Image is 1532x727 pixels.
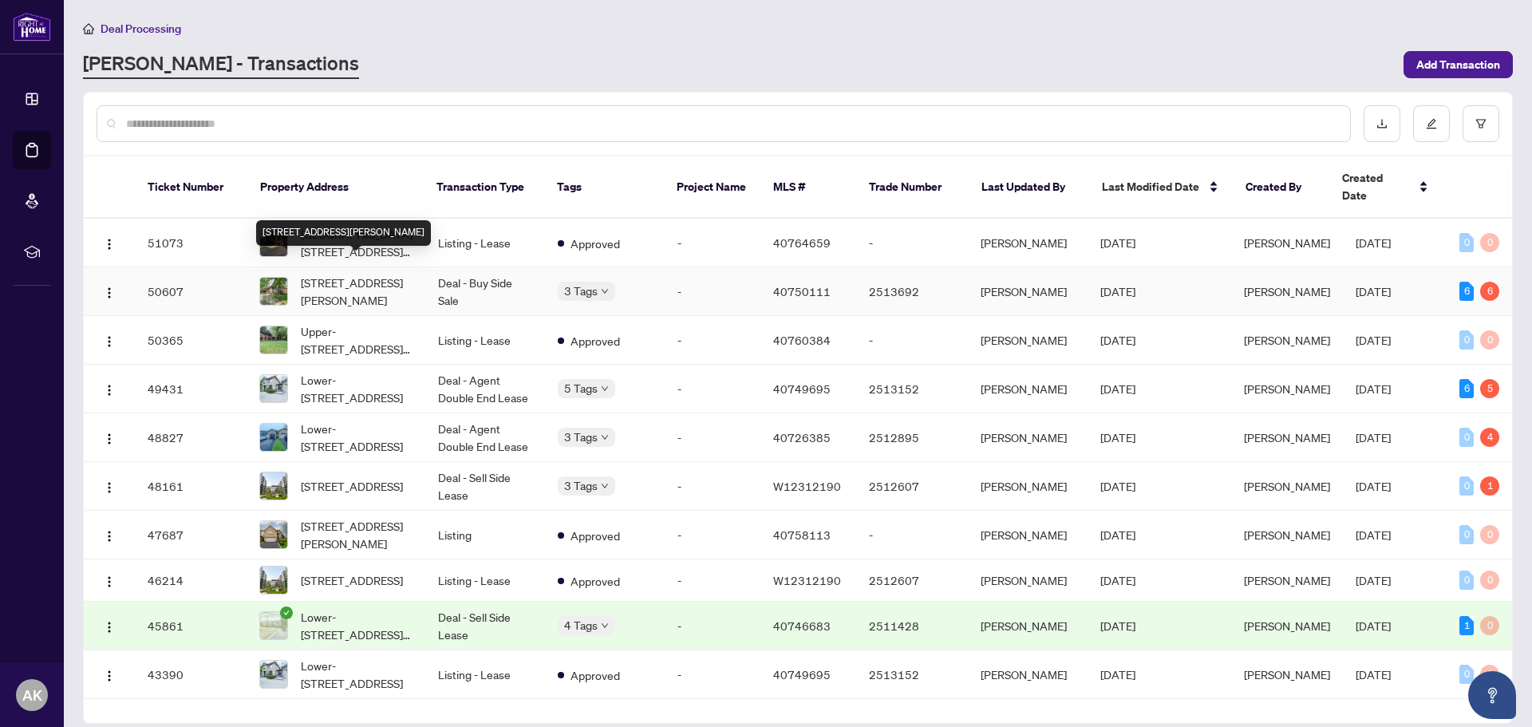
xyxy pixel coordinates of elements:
th: Property Address [247,156,424,219]
button: Logo [97,473,122,499]
span: [DATE] [1100,573,1135,587]
td: Deal - Sell Side Lease [425,602,545,650]
button: Logo [97,327,122,353]
td: [PERSON_NAME] [968,365,1088,413]
span: 3 Tags [564,282,598,300]
div: 0 [1459,330,1474,350]
td: - [856,511,968,559]
div: 0 [1480,330,1499,350]
span: Upper-[STREET_ADDRESS][PERSON_NAME] [301,322,413,358]
span: filter [1475,118,1487,129]
td: Listing - Lease [425,219,545,267]
td: - [665,559,760,602]
button: filter [1463,105,1499,142]
span: 5 Tags [564,379,598,397]
td: [PERSON_NAME] [968,267,1088,316]
img: thumbnail-img [260,612,287,639]
span: Approved [571,666,620,684]
span: Approved [571,527,620,544]
span: [PERSON_NAME] [1244,235,1330,250]
img: Logo [103,530,116,543]
td: 2511428 [856,602,968,650]
span: 40749695 [773,381,831,396]
span: 40726385 [773,430,831,444]
span: [STREET_ADDRESS] [301,477,403,495]
span: [DATE] [1100,235,1135,250]
span: Lower-[STREET_ADDRESS][PERSON_NAME] [301,608,413,643]
span: [PERSON_NAME] [1244,381,1330,396]
td: 47687 [135,511,247,559]
span: Lower-[STREET_ADDRESS] [301,371,413,406]
span: [DATE] [1356,333,1391,347]
button: Logo [97,662,122,687]
td: - [856,219,968,267]
td: 50365 [135,316,247,365]
div: 0 [1459,233,1474,252]
div: 6 [1480,282,1499,301]
td: Deal - Buy Side Sale [425,267,545,316]
button: Add Transaction [1404,51,1513,78]
td: 2512607 [856,559,968,602]
td: 2512895 [856,413,968,462]
td: Deal - Sell Side Lease [425,462,545,511]
td: 48161 [135,462,247,511]
td: 51073 [135,219,247,267]
td: - [665,511,760,559]
span: [DATE] [1100,667,1135,682]
span: 3 Tags [564,428,598,446]
button: Logo [97,279,122,304]
span: [STREET_ADDRESS] [301,571,403,589]
img: thumbnail-img [260,278,287,305]
span: [DATE] [1356,479,1391,493]
span: [DATE] [1356,618,1391,633]
button: Logo [97,613,122,638]
span: [DATE] [1100,430,1135,444]
img: thumbnail-img [260,472,287,500]
td: 45861 [135,602,247,650]
span: [DATE] [1100,284,1135,298]
img: thumbnail-img [260,375,287,402]
td: [PERSON_NAME] [968,511,1088,559]
img: Logo [103,286,116,299]
td: [PERSON_NAME] [968,559,1088,602]
button: Logo [97,425,122,450]
td: Listing - Lease [425,316,545,365]
span: 40749695 [773,667,831,682]
span: check-circle [280,606,293,619]
div: 0 [1480,665,1499,684]
td: - [665,219,760,267]
span: [PERSON_NAME] [1244,479,1330,493]
img: Logo [103,433,116,445]
td: [PERSON_NAME] [968,413,1088,462]
span: down [601,622,609,630]
th: Last Updated By [969,156,1089,219]
span: Created Date [1342,169,1410,204]
td: 2513152 [856,365,968,413]
span: [PERSON_NAME] [1244,573,1330,587]
th: Project Name [664,156,760,219]
span: [DATE] [1100,381,1135,396]
span: [DATE] [1356,573,1391,587]
div: 5 [1480,379,1499,398]
th: Created Date [1329,156,1442,219]
button: Logo [97,376,122,401]
span: [STREET_ADDRESS][PERSON_NAME] [301,274,413,309]
img: Logo [103,238,116,251]
span: 40750111 [773,284,831,298]
div: 1 [1480,476,1499,496]
span: 40760384 [773,333,831,347]
div: 1 [1459,616,1474,635]
td: Listing - Lease [425,650,545,699]
span: 40764659 [773,235,831,250]
img: thumbnail-img [260,567,287,594]
th: Created By [1233,156,1329,219]
img: thumbnail-img [260,521,287,548]
span: down [601,482,609,490]
td: [PERSON_NAME] [968,316,1088,365]
th: Transaction Type [424,156,544,219]
span: [PERSON_NAME] [1244,618,1330,633]
td: - [665,462,760,511]
div: 6 [1459,282,1474,301]
td: [PERSON_NAME] [968,219,1088,267]
span: AK [22,684,42,706]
